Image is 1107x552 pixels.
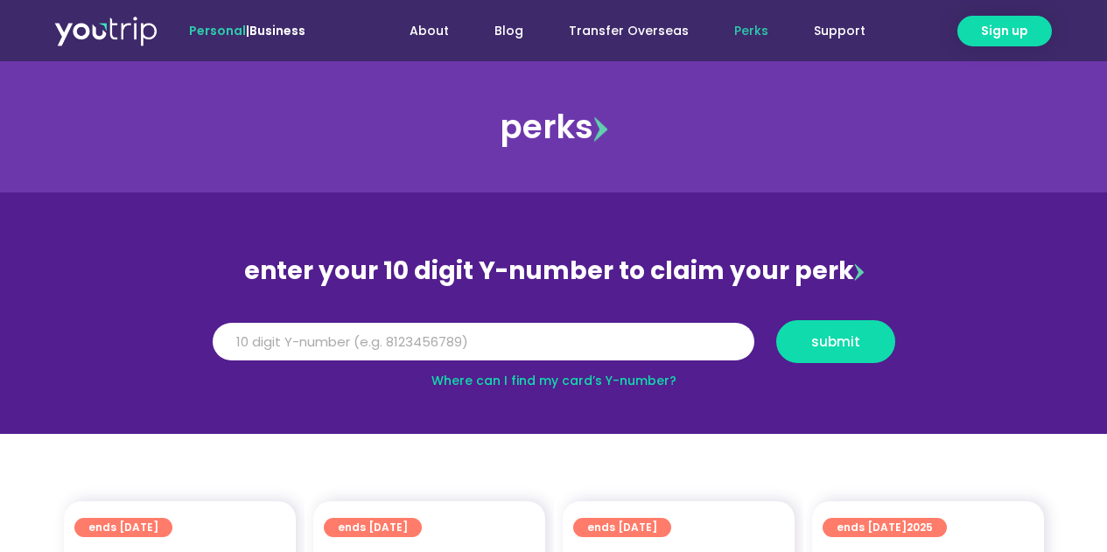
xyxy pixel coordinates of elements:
[204,248,904,294] div: enter your 10 digit Y-number to claim your perk
[189,22,246,39] span: Personal
[711,15,791,47] a: Perks
[431,372,676,389] a: Where can I find my card’s Y-number?
[353,15,888,47] nav: Menu
[387,15,472,47] a: About
[74,518,172,537] a: ends [DATE]
[823,518,947,537] a: ends [DATE]2025
[213,320,895,376] form: Y Number
[472,15,546,47] a: Blog
[811,335,860,348] span: submit
[249,22,305,39] a: Business
[88,518,158,537] span: ends [DATE]
[981,22,1028,40] span: Sign up
[324,518,422,537] a: ends [DATE]
[189,22,305,39] span: |
[213,323,754,361] input: 10 digit Y-number (e.g. 8123456789)
[837,518,933,537] span: ends [DATE]
[338,518,408,537] span: ends [DATE]
[573,518,671,537] a: ends [DATE]
[546,15,711,47] a: Transfer Overseas
[791,15,888,47] a: Support
[776,320,895,363] button: submit
[907,520,933,535] span: 2025
[587,518,657,537] span: ends [DATE]
[957,16,1052,46] a: Sign up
